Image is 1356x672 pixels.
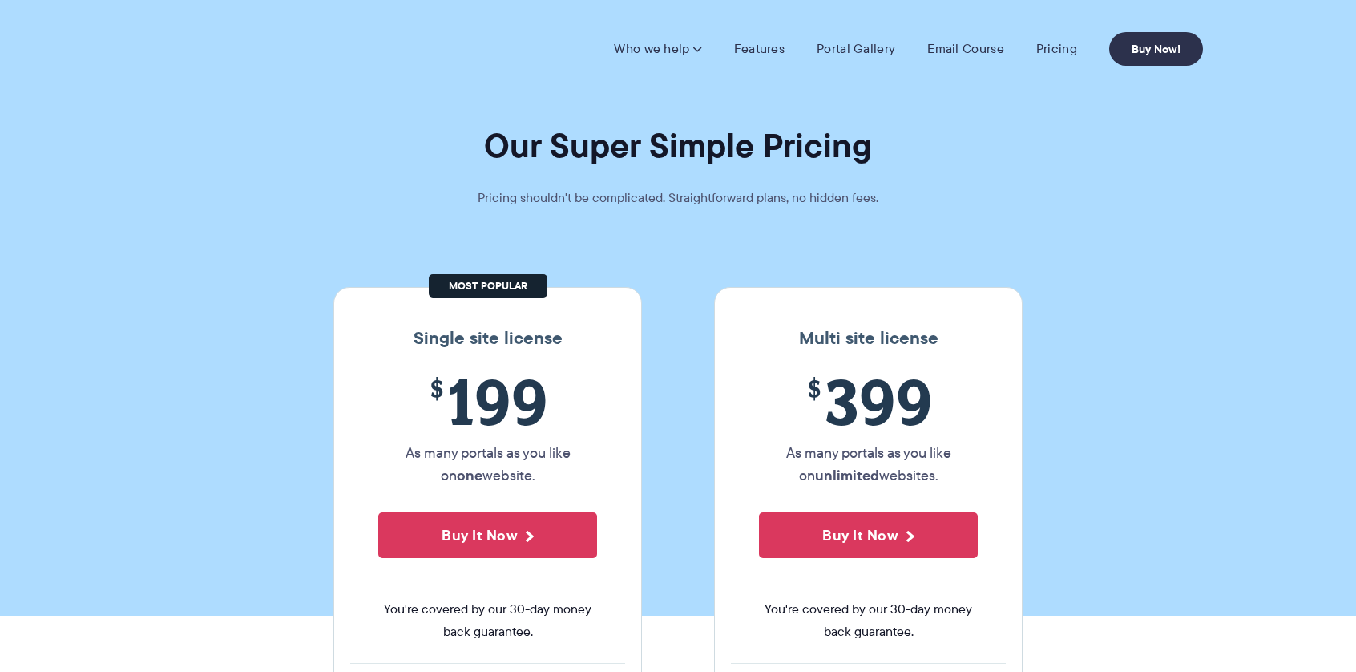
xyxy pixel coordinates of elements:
[614,41,701,57] a: Who we help
[817,41,895,57] a: Portal Gallery
[457,464,482,486] strong: one
[350,328,625,349] h3: Single site license
[731,328,1006,349] h3: Multi site license
[759,512,978,558] button: Buy It Now
[378,512,597,558] button: Buy It Now
[378,442,597,487] p: As many portals as you like on website.
[927,41,1004,57] a: Email Course
[1109,32,1203,66] a: Buy Now!
[378,365,597,438] span: 199
[759,442,978,487] p: As many portals as you like on websites.
[815,464,879,486] strong: unlimited
[438,187,918,209] p: Pricing shouldn't be complicated. Straightforward plans, no hidden fees.
[378,598,597,643] span: You're covered by our 30-day money back guarantee.
[759,365,978,438] span: 399
[759,598,978,643] span: You're covered by our 30-day money back guarantee.
[1036,41,1077,57] a: Pricing
[734,41,785,57] a: Features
